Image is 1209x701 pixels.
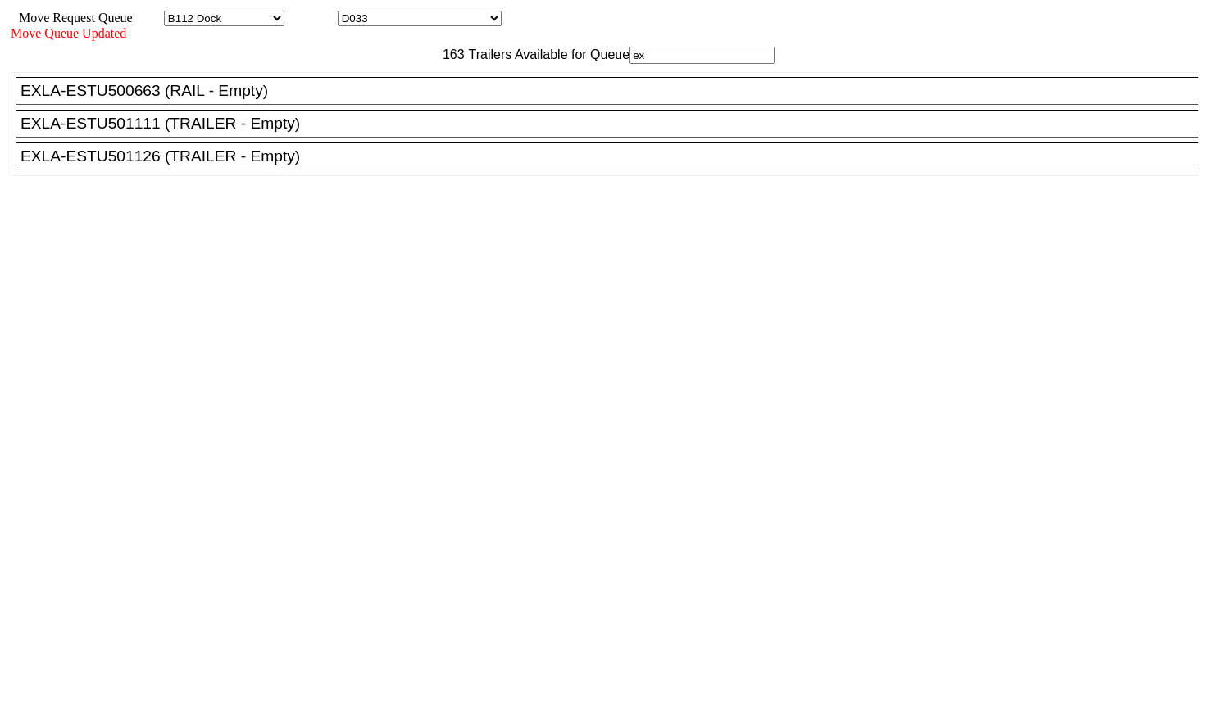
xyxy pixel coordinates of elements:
span: 163 [434,47,465,61]
div: EXLA-ESTU501126 (TRAILER - Empty) [20,147,1208,165]
input: Filter Available Trailers [629,47,775,64]
span: Move Request Queue [11,11,133,25]
span: Move Queue Updated [11,26,126,40]
span: Location [288,11,334,25]
div: EXLA-ESTU501111 (TRAILER - Empty) [20,115,1208,133]
div: EXLA-ESTU500663 (RAIL - Empty) [20,82,1208,100]
span: Trailers Available for Queue [465,47,630,61]
span: Area [135,11,161,25]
